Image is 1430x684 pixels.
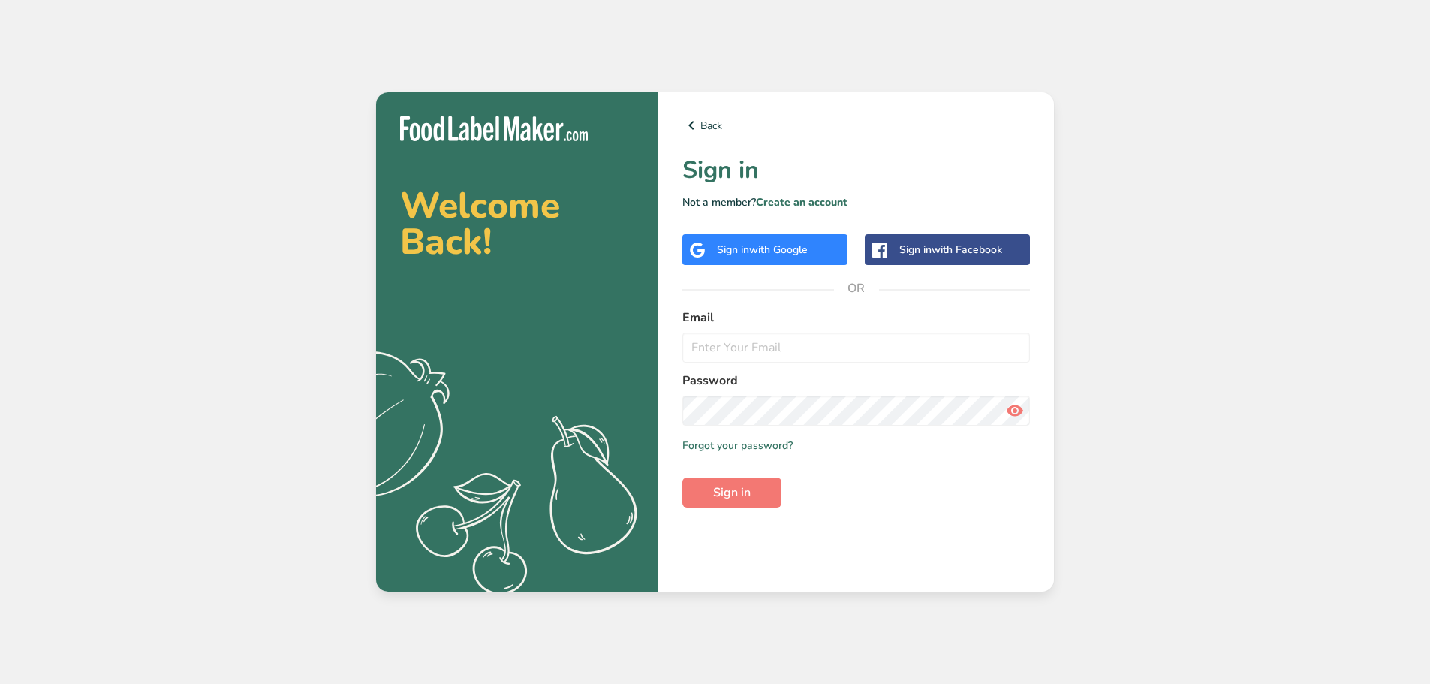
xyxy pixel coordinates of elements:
[682,116,1030,134] a: Back
[834,266,879,311] span: OR
[682,309,1030,327] label: Email
[400,188,634,260] h2: Welcome Back!
[756,195,847,209] a: Create an account
[400,116,588,141] img: Food Label Maker
[932,243,1002,257] span: with Facebook
[682,478,781,508] button: Sign in
[682,152,1030,188] h1: Sign in
[682,438,793,453] a: Forgot your password?
[713,484,751,502] span: Sign in
[749,243,808,257] span: with Google
[899,242,1002,258] div: Sign in
[682,333,1030,363] input: Enter Your Email
[717,242,808,258] div: Sign in
[682,194,1030,210] p: Not a member?
[682,372,1030,390] label: Password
